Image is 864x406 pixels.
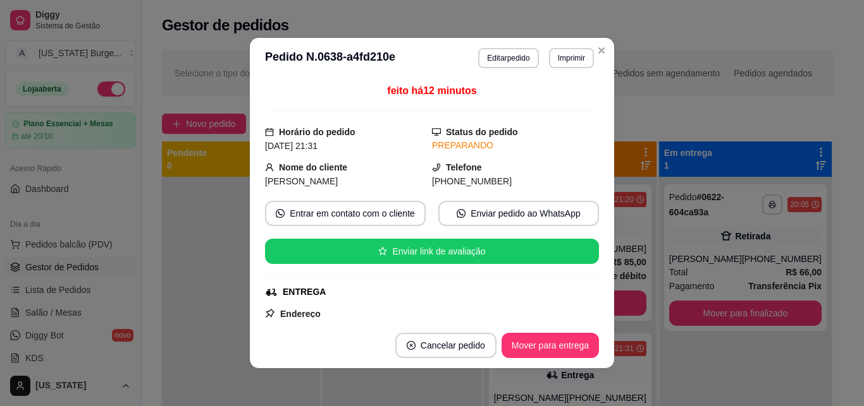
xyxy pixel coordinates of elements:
span: star [378,247,387,256]
span: feito há 12 minutos [387,85,476,96]
span: pushpin [265,308,275,318]
span: [PHONE_NUMBER] [432,176,512,186]
span: user [265,163,274,172]
strong: Horário do pedido [279,127,355,137]
button: whats-appEntrar em contato com o cliente [265,201,426,226]
span: close-circle [407,341,416,350]
span: calendar [265,128,274,136]
span: [DATE] 21:31 [265,141,318,151]
strong: Telefone [446,162,482,172]
button: Editarpedido [478,48,538,68]
button: Imprimir [549,48,594,68]
strong: Status do pedido [446,127,518,137]
strong: Nome do cliente [279,162,347,172]
strong: Endereço [280,309,321,319]
button: close-circleCancelar pedido [395,333,497,358]
span: desktop [432,128,441,136]
button: Mover para entrega [502,333,599,358]
button: Close [591,40,612,61]
div: PREPARANDO [432,139,599,152]
button: whats-appEnviar pedido ao WhatsApp [438,201,599,226]
button: starEnviar link de avaliação [265,239,599,264]
span: [PERSON_NAME] [265,176,338,186]
div: ENTREGA [283,285,326,299]
h3: Pedido N. 0638-a4fd210e [265,48,395,68]
span: phone [432,163,441,172]
span: whats-app [457,209,466,218]
span: whats-app [276,209,285,218]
